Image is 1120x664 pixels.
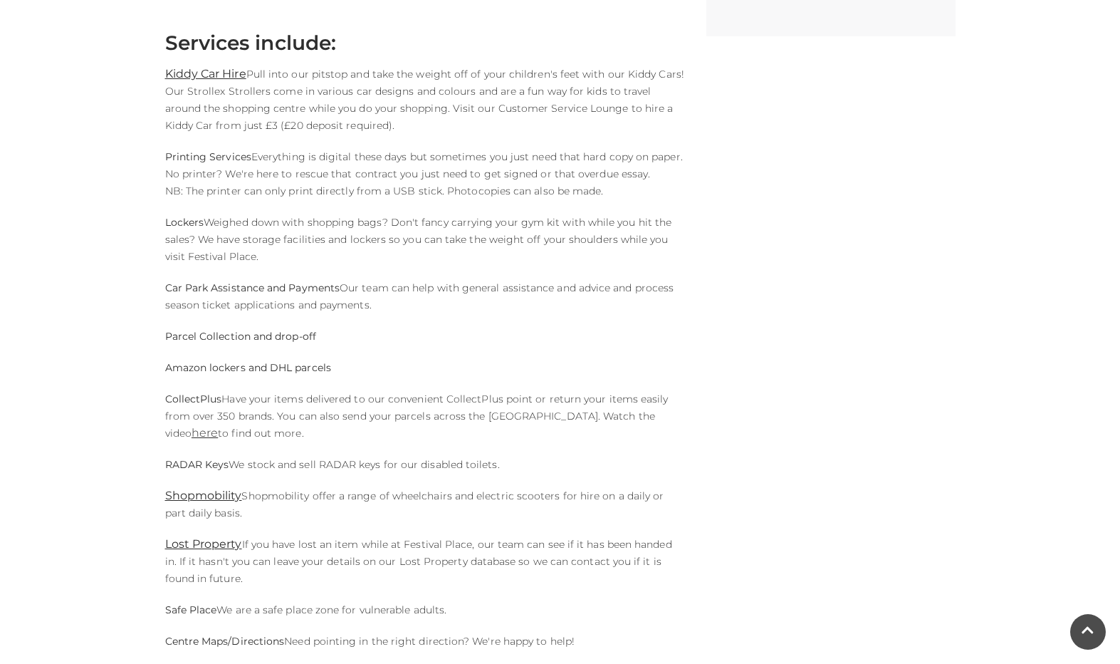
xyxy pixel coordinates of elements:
strong: Printing Services [165,150,251,163]
strong: Parcel Collection and drop-off [165,330,316,343]
strong: CollectPlus [165,393,222,405]
strong: Centre Maps/Directions [165,635,285,648]
strong: Lockers [165,216,204,229]
p: Pull into our pitstop and take the weight off of your children's feet with our Kiddy Cars! Our St... [165,66,685,134]
p: Shopmobility offer a range of wheelchairs and electric scooters for hire on a daily or part daily... [165,487,685,522]
p: Weighed down with shopping bags? Don't fancy carrying your gym kit with while you hit the sales? ... [165,214,685,265]
strong: Car Park Assistance and Payments [165,281,340,294]
h3: Services include: [165,31,685,55]
p: We are a safe place zone for vulnerable adults. [165,601,685,618]
a: Shopmobility [165,489,242,502]
strong: RADAR Keys [165,458,229,471]
strong: Amazon lockers and DHL parcels [165,361,331,374]
p: Our team can help with general assistance and advice and process season ticket applications and p... [165,279,685,313]
a: Lost Property [165,537,242,551]
p: Everything is digital these days but sometimes you just need that hard copy on paper. No printer?... [165,148,685,199]
p: We stock and sell RADAR keys for our disabled toilets. [165,456,685,473]
p: If you have lost an item while at Festival Place, our team can see if it has been handed in. If i... [165,536,685,587]
a: here [192,426,218,440]
p: Have your items delivered to our convenient CollectPlus point or return your items easily from ov... [165,390,685,442]
strong: Safe Place [165,603,217,616]
p: Need pointing in the right direction? We're happy to help! [165,633,685,650]
a: Kiddy Car Hire [165,67,246,81]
